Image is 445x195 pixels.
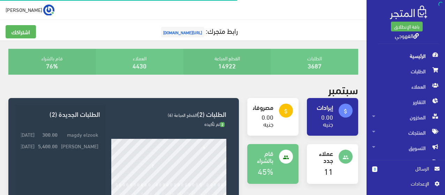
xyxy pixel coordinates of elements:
[59,129,100,140] td: magdy elzook
[46,60,58,71] a: 76%
[258,163,273,178] a: 45%
[96,49,183,75] div: العملاء
[390,6,427,19] img: .
[161,27,204,37] span: [URL][DOMAIN_NAME]
[8,49,96,75] div: قام بالشراء
[372,48,439,63] span: الرئيسية
[220,122,225,127] span: 2
[168,111,197,119] span: القطع المباعة (6)
[18,140,36,152] td: [DATE]
[372,79,439,94] span: العملاء
[6,25,36,38] a: اشتراكك
[372,94,439,110] span: التقارير
[308,60,322,71] a: 3687
[283,154,289,160] i: people
[43,5,54,16] img: ...
[372,180,439,191] a: اﻹعدادات
[372,140,439,156] span: التسويق
[372,156,439,171] span: المحتوى
[253,104,273,111] h4: مصروفات
[262,111,273,129] a: 0.00 جنيه
[372,63,439,79] span: الطلبات
[367,48,445,63] a: الرئيسية
[391,22,423,31] a: باقة الإنطلاق
[218,60,236,71] a: 14922
[6,4,54,15] a: ... [PERSON_NAME]
[59,140,100,152] td: [PERSON_NAME]
[367,63,445,79] a: الطلبات
[342,108,349,114] i: attach_money
[367,110,445,125] a: المخزون
[378,180,429,187] span: اﻹعدادات
[312,104,333,111] h4: إيرادات
[367,79,445,94] a: العملاء
[367,156,445,171] a: المحتوى
[183,49,271,75] div: القطع المباعة
[18,129,36,140] td: [DATE]
[6,5,42,14] span: [PERSON_NAME]
[372,110,439,125] span: المخزون
[321,111,333,129] a: 0.00 جنيه
[372,125,439,140] span: المنتجات
[324,163,333,178] a: 11
[271,49,358,75] div: الطلبات
[204,120,225,128] span: تم تأكيده
[395,30,419,40] a: القهوجي
[367,125,445,140] a: المنتجات
[328,83,358,95] h2: سبتمبر
[38,142,58,150] strong: 5,400.00
[312,150,333,164] h4: عملاء جدد
[342,154,349,160] i: people
[253,150,273,164] h4: قام بالشراء
[372,165,439,180] a: 0 الرسائل
[383,165,429,172] span: الرسائل
[21,111,100,117] h3: الطلبات الجديدة (2)
[159,24,238,37] a: رابط متجرك:[URL][DOMAIN_NAME]
[372,166,377,172] span: 0
[283,108,289,114] i: attach_money
[111,111,226,117] h3: الطلبات (2)
[367,94,445,110] a: التقارير
[42,130,58,138] strong: 300.00
[133,60,146,71] a: 4430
